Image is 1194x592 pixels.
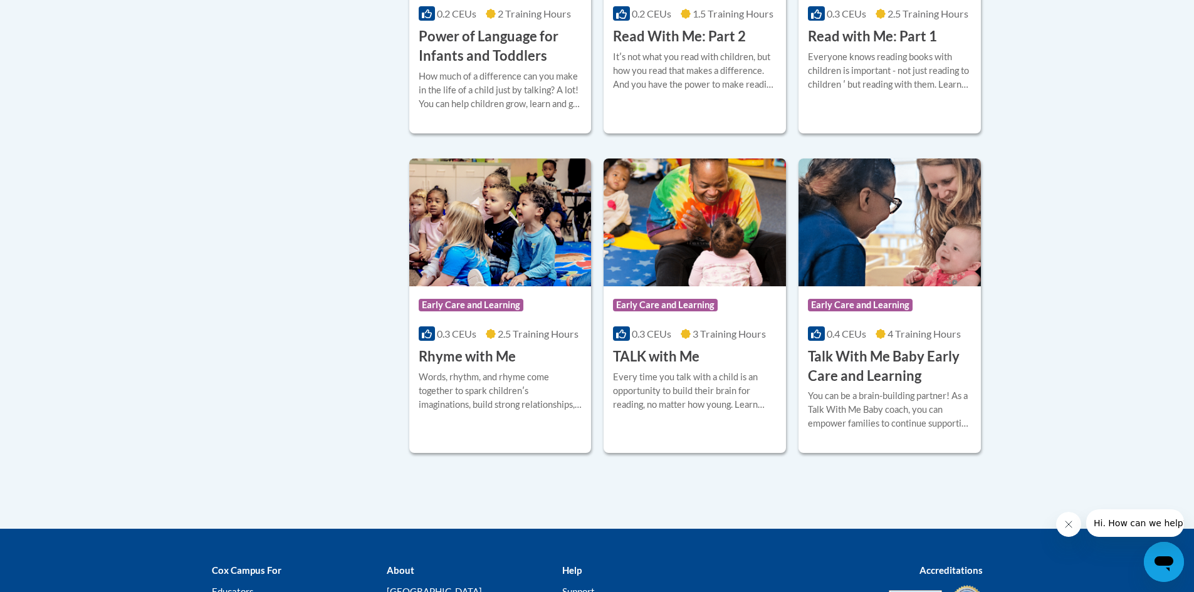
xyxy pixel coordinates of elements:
span: 4 Training Hours [888,328,961,340]
span: 2.5 Training Hours [498,328,579,340]
span: 0.3 CEUs [437,328,476,340]
div: Everyone knows reading books with children is important - not just reading to children ʹ but read... [808,50,971,91]
span: 0.2 CEUs [632,8,671,19]
div: How much of a difference can you make in the life of a child just by talking? A lot! You can help... [419,70,582,111]
h3: TALK with Me [613,347,699,366]
h3: Rhyme with Me [419,347,516,366]
span: Hi. How can we help? [8,9,102,19]
span: 0.4 CEUs [827,328,866,340]
span: Early Care and Learning [419,299,523,311]
span: 3 Training Hours [693,328,766,340]
iframe: Button to launch messaging window [1144,542,1184,582]
b: Cox Campus For [212,564,281,576]
span: 0.3 CEUs [827,8,866,19]
span: 1.5 Training Hours [693,8,773,19]
a: Course LogoEarly Care and Learning0.4 CEUs4 Training Hours Talk With Me Baby Early Care and Learn... [799,158,981,453]
span: Early Care and Learning [808,299,913,311]
h3: Read With Me: Part 2 [613,27,746,46]
h3: Talk With Me Baby Early Care and Learning [808,347,971,386]
span: Early Care and Learning [613,299,718,311]
img: Course Logo [799,158,981,286]
span: 0.3 CEUs [632,328,671,340]
img: Course Logo [409,158,592,286]
div: Words, rhythm, and rhyme come together to spark childrenʹs imaginations, build strong relationshi... [419,370,582,412]
a: Course LogoEarly Care and Learning0.3 CEUs3 Training Hours TALK with MeEvery time you talk with a... [604,158,786,453]
a: Course LogoEarly Care and Learning0.3 CEUs2.5 Training Hours Rhyme with MeWords, rhythm, and rhym... [409,158,592,453]
span: 2.5 Training Hours [888,8,968,19]
div: Itʹs not what you read with children, but how you read that makes a difference. And you have the ... [613,50,777,91]
div: Every time you talk with a child is an opportunity to build their brain for reading, no matter ho... [613,370,777,412]
iframe: Message from company [1086,509,1184,537]
div: You can be a brain-building partner! As a Talk With Me Baby coach, you can empower families to co... [808,389,971,430]
b: Help [562,564,582,576]
b: About [387,564,414,576]
span: 2 Training Hours [498,8,571,19]
h3: Power of Language for Infants and Toddlers [419,27,582,66]
span: 0.2 CEUs [437,8,476,19]
b: Accreditations [919,564,983,576]
img: Course Logo [604,158,786,286]
h3: Read with Me: Part 1 [808,27,937,46]
iframe: Close message [1056,512,1081,537]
